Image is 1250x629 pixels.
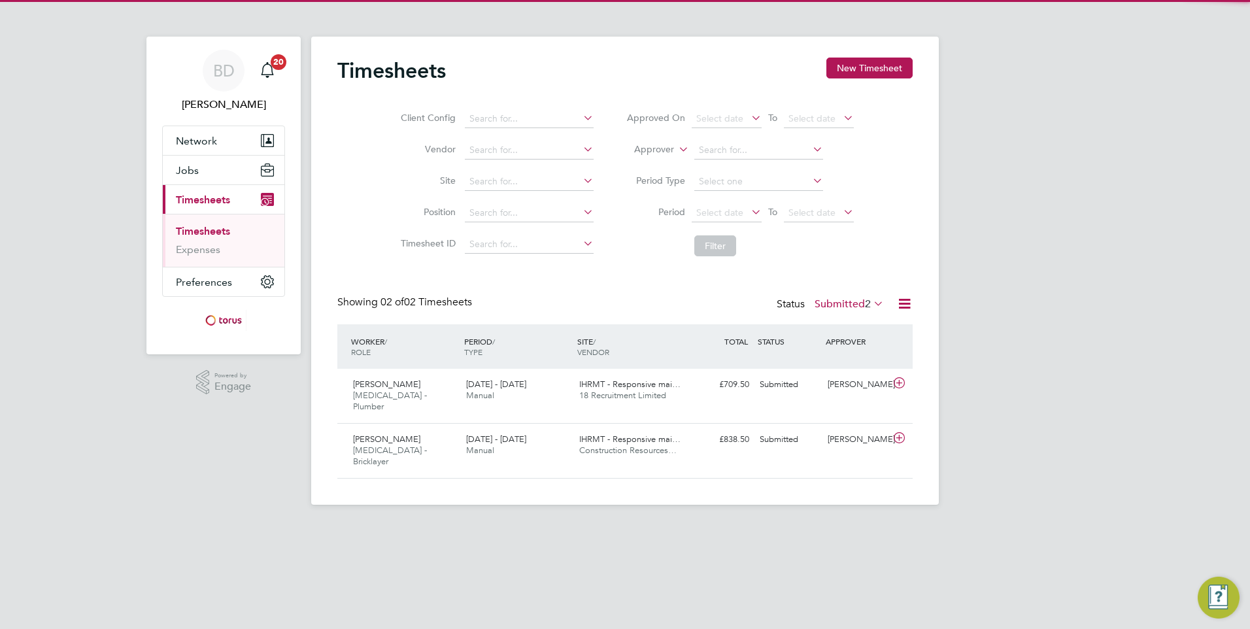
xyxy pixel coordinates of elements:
[397,143,456,155] label: Vendor
[577,347,609,357] span: VENDOR
[353,433,420,445] span: [PERSON_NAME]
[826,58,913,78] button: New Timesheet
[271,54,286,70] span: 20
[337,296,475,309] div: Showing
[694,173,823,191] input: Select one
[593,336,596,347] span: /
[201,310,246,331] img: torus-logo-retina.png
[465,141,594,160] input: Search for...
[348,330,461,364] div: WORKER
[353,445,427,467] span: [MEDICAL_DATA] - Bricklayer
[163,156,284,184] button: Jobs
[579,445,677,456] span: Construction Resources…
[686,429,754,450] div: £838.50
[146,37,301,354] nav: Main navigation
[397,175,456,186] label: Site
[461,330,574,364] div: PERIOD
[380,296,404,309] span: 02 of
[163,185,284,214] button: Timesheets
[724,336,748,347] span: TOTAL
[822,330,890,353] div: APPROVER
[214,381,251,392] span: Engage
[466,445,494,456] span: Manual
[696,112,743,124] span: Select date
[815,297,884,311] label: Submitted
[351,347,371,357] span: ROLE
[465,110,594,128] input: Search for...
[465,204,594,222] input: Search for...
[694,235,736,256] button: Filter
[788,207,836,218] span: Select date
[213,62,235,79] span: BD
[384,336,387,347] span: /
[466,390,494,401] span: Manual
[694,141,823,160] input: Search for...
[696,207,743,218] span: Select date
[397,237,456,249] label: Timesheet ID
[176,164,199,177] span: Jobs
[176,276,232,288] span: Preferences
[176,225,230,237] a: Timesheets
[163,267,284,296] button: Preferences
[754,374,822,396] div: Submitted
[465,235,594,254] input: Search for...
[574,330,687,364] div: SITE
[764,109,781,126] span: To
[465,173,594,191] input: Search for...
[196,370,252,395] a: Powered byEngage
[397,206,456,218] label: Position
[397,112,456,124] label: Client Config
[254,50,280,92] a: 20
[163,126,284,155] button: Network
[162,50,285,112] a: BD[PERSON_NAME]
[380,296,472,309] span: 02 Timesheets
[788,112,836,124] span: Select date
[466,379,526,390] span: [DATE] - [DATE]
[163,214,284,267] div: Timesheets
[754,429,822,450] div: Submitted
[579,433,681,445] span: IHRMT - Responsive mai…
[764,203,781,220] span: To
[579,379,681,390] span: IHRMT - Responsive mai…
[615,143,674,156] label: Approver
[353,379,420,390] span: [PERSON_NAME]
[1198,577,1240,619] button: Engage Resource Center
[176,135,217,147] span: Network
[337,58,446,84] h2: Timesheets
[162,97,285,112] span: Brendan Day
[626,112,685,124] label: Approved On
[626,206,685,218] label: Period
[865,297,871,311] span: 2
[176,243,220,256] a: Expenses
[464,347,482,357] span: TYPE
[176,194,230,206] span: Timesheets
[492,336,495,347] span: /
[822,374,890,396] div: [PERSON_NAME]
[579,390,666,401] span: 18 Recruitment Limited
[754,330,822,353] div: STATUS
[626,175,685,186] label: Period Type
[466,433,526,445] span: [DATE] - [DATE]
[162,310,285,331] a: Go to home page
[822,429,890,450] div: [PERSON_NAME]
[353,390,427,412] span: [MEDICAL_DATA] - Plumber
[777,296,887,314] div: Status
[214,370,251,381] span: Powered by
[686,374,754,396] div: £709.50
